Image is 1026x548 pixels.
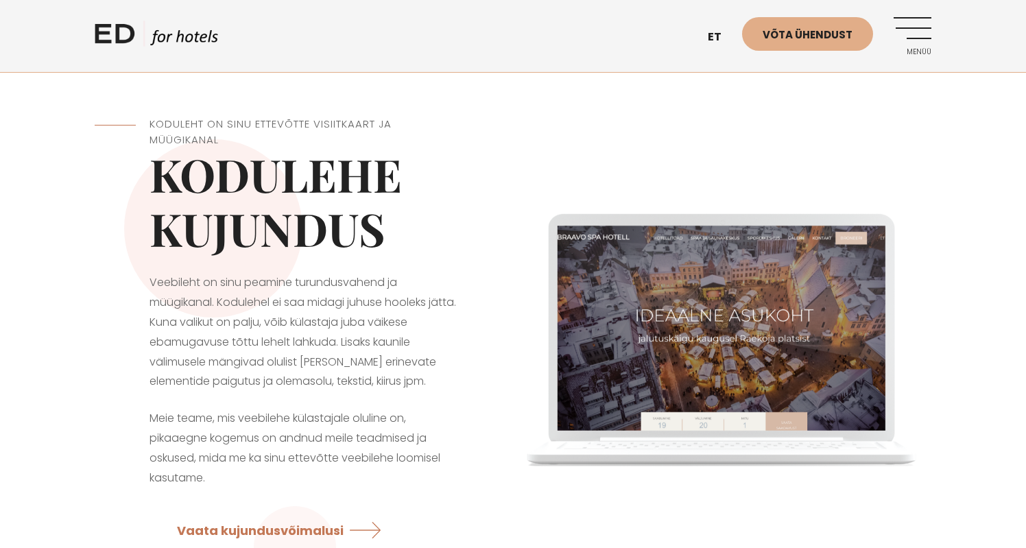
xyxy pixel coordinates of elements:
a: ED HOTELS [95,21,218,55]
p: Meie teame, mis veebilehe külastajale oluline on, pikaaegne kogemus on andnud meile teadmised ja ... [150,409,458,488]
a: et [701,21,742,54]
h5: Koduleht on Sinu ettevõtte visiitkaart ja müügikanal [150,117,458,147]
a: Võta ühendust [742,17,873,51]
h1: Kodulehe kujundus [150,147,458,256]
img: Kodulehe kujundus I ED for hotels I meile meeldib luua ilusaid kodulehti [513,169,931,503]
a: Menüü [894,17,931,55]
p: Veebileht on sinu peamine turundusvahend ja müügikanal. Kodulehel ei saa midagi juhuse hooleks jä... [150,273,458,392]
a: Vaata kujundusvõimalusi [177,512,392,548]
span: Menüü [894,48,931,56]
